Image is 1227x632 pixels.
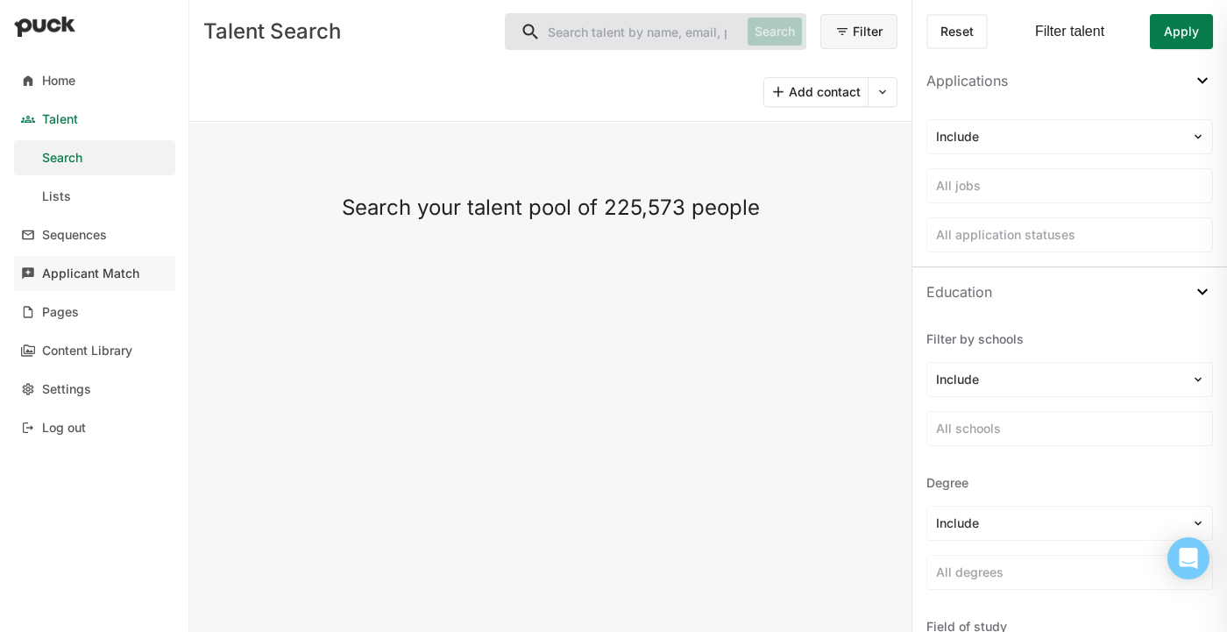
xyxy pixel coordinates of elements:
div: Settings [42,382,91,397]
div: Filter talent [1035,24,1104,39]
div: Lists [42,189,71,204]
div: Applications [926,70,1008,91]
div: Pages [42,305,79,320]
button: Add contact [764,78,868,106]
div: Search your talent pool of 225,573 people [294,194,806,222]
div: Applicant Match [42,266,139,281]
div: Filter by schools [926,330,1213,348]
div: Education [926,281,992,302]
input: Search [506,14,741,49]
a: Settings [14,372,175,407]
a: Search [14,140,175,175]
div: Open Intercom Messenger [1167,537,1209,579]
a: Pages [14,295,175,330]
a: Applicant Match [14,256,175,291]
a: Talent [14,102,175,137]
button: Filter [820,14,897,49]
a: Lists [14,179,175,214]
div: Log out [42,421,86,436]
button: Apply [1150,14,1213,49]
a: Content Library [14,333,175,368]
button: Reset [926,14,988,49]
div: Search [42,151,82,166]
div: Talent [42,112,78,127]
a: Home [14,63,175,98]
div: Talent Search [203,21,491,42]
div: Degree [926,474,1213,492]
div: Sequences [42,228,107,243]
div: Content Library [42,344,132,359]
div: Home [42,74,75,89]
a: Sequences [14,217,175,252]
